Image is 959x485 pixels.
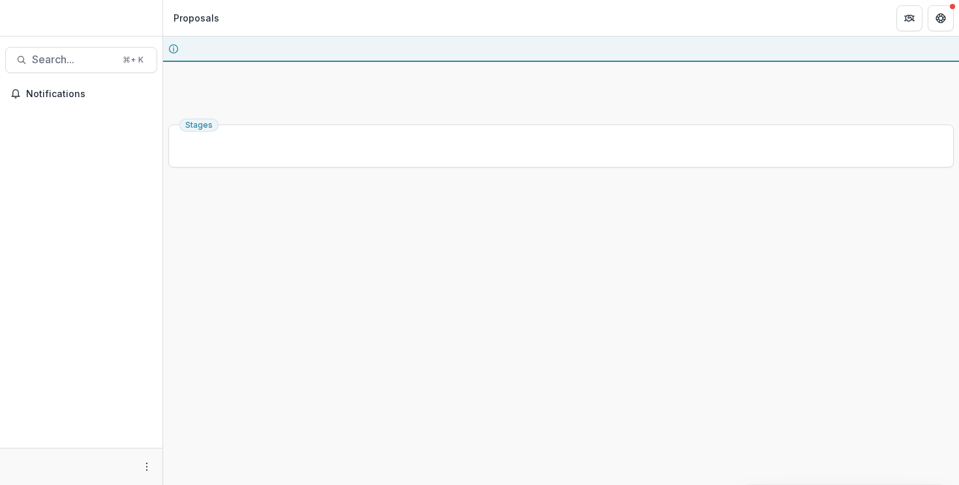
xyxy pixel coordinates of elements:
[168,8,224,27] nav: breadcrumb
[32,53,115,66] span: Search...
[120,53,146,67] div: ⌘ + K
[185,121,213,130] span: Stages
[928,5,954,31] button: Get Help
[139,459,155,475] button: More
[5,47,157,73] button: Search...
[174,11,219,25] div: Proposals
[5,83,157,104] button: Notifications
[896,5,922,31] button: Partners
[26,89,152,100] span: Notifications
